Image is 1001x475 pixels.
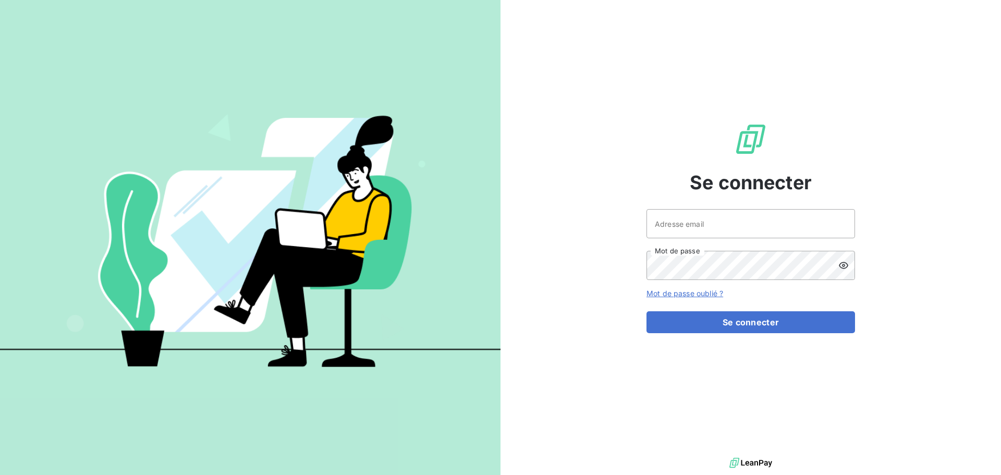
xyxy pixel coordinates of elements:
img: Logo LeanPay [734,123,767,156]
span: Se connecter [690,168,812,197]
img: logo [729,455,772,471]
input: placeholder [646,209,855,238]
a: Mot de passe oublié ? [646,289,723,298]
button: Se connecter [646,311,855,333]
